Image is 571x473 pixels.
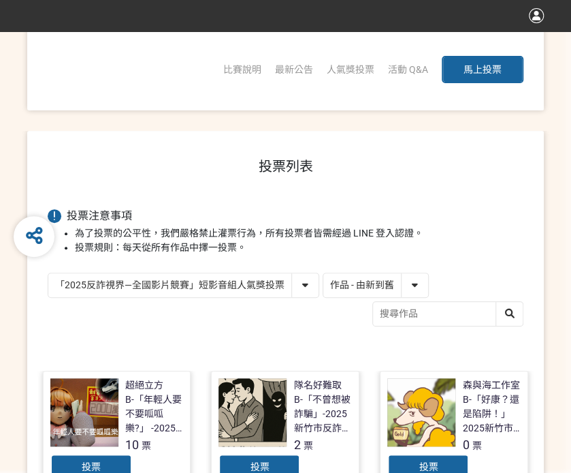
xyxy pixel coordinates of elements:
span: 0 [462,438,469,452]
span: 2 [293,438,300,452]
div: 隊名好難取 [293,378,341,393]
span: 投票 [419,461,438,472]
span: 投票 [82,461,101,472]
span: 投票 [250,461,269,472]
li: 為了投票的公平性，我們嚴格禁止灌票行為，所有投票者皆需經過 LINE 登入認證。 [75,226,523,241]
span: 馬上投票 [463,64,502,75]
div: 超絕立方 [125,378,163,393]
div: 森與海工作室 [462,378,519,393]
span: 投票注意事項 [67,209,132,222]
input: 搜尋作品 [373,302,523,326]
a: 活動 Q&A [388,64,428,75]
div: B-「好康？還是陷阱！」2025新竹市反詐視界影片徵件 [462,393,521,436]
h1: 投票列表 [48,158,523,174]
a: 比賽說明 [223,64,261,75]
button: 馬上投票 [442,56,523,83]
div: B-「不曾想被詐騙」-2025新竹市反詐視界影片徵件 [293,393,352,436]
span: 10 [125,438,139,452]
span: 票 [472,440,481,451]
span: 票 [303,440,312,451]
span: 人氣獎投票 [327,64,374,75]
a: 最新公告 [275,64,313,75]
li: 投票規則：每天從所有作品中擇一投票。 [75,241,523,255]
span: 票 [142,440,151,451]
div: B-「年輕人要不要呱呱樂?」 -2025新竹市反詐視界影片徵件 [125,393,184,436]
